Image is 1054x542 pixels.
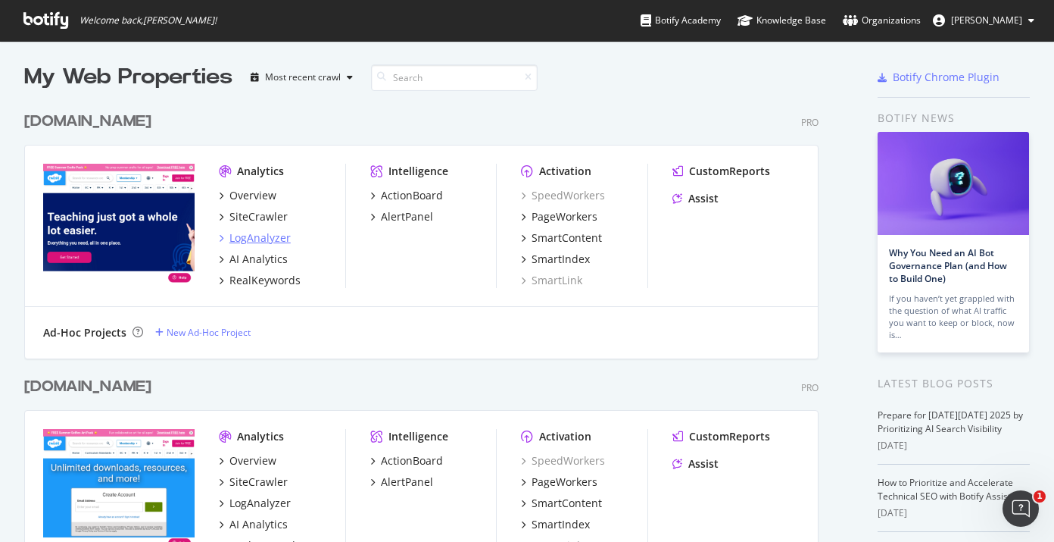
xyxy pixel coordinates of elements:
a: Overview [219,188,276,203]
div: Most recent crawl [265,73,341,82]
div: If you haven’t yet grappled with the question of what AI traffic you want to keep or block, now is… [889,293,1018,341]
div: CustomReports [689,429,770,444]
a: Botify Chrome Plugin [878,70,999,85]
div: Pro [801,381,819,394]
a: ActionBoard [370,453,443,468]
a: PageWorkers [521,475,597,490]
div: ActionBoard [381,188,443,203]
a: SmartContent [521,230,602,246]
iframe: Intercom live chat [1003,490,1039,527]
button: [PERSON_NAME] [921,8,1046,33]
div: SmartContent [532,230,602,246]
div: Intelligence [388,429,448,444]
a: PageWorkers [521,209,597,224]
div: AI Analytics [229,517,288,532]
div: LogAnalyzer [229,230,291,246]
div: AI Analytics [229,252,288,267]
div: Botify news [878,110,1030,127]
a: [DOMAIN_NAME] [24,111,157,133]
a: Why You Need an AI Bot Governance Plan (and How to Build One) [889,246,1007,285]
a: Overview [219,453,276,468]
div: Activation [539,429,591,444]
a: Prepare for [DATE][DATE] 2025 by Prioritizing AI Search Visibility [878,409,1023,435]
div: SiteCrawler [229,209,288,224]
div: RealKeywords [229,273,301,288]
div: SmartContent [532,496,602,511]
a: ActionBoard [370,188,443,203]
a: AI Analytics [219,252,288,267]
div: New Ad-Hoc Project [167,326,251,339]
div: Botify Chrome Plugin [893,70,999,85]
a: AlertPanel [370,209,433,224]
div: AlertPanel [381,209,433,224]
div: SiteCrawler [229,475,288,490]
div: Ad-Hoc Projects [43,325,126,340]
div: SmartIndex [532,252,590,267]
div: Pro [801,116,819,129]
a: New Ad-Hoc Project [155,326,251,339]
img: www.twinkl.com.au [43,164,195,285]
a: SpeedWorkers [521,188,605,203]
div: LogAnalyzer [229,496,291,511]
a: LogAnalyzer [219,496,291,511]
div: [DOMAIN_NAME] [24,376,151,398]
img: Why You Need an AI Bot Governance Plan (and How to Build One) [878,132,1029,235]
div: [DOMAIN_NAME] [24,111,151,133]
div: Analytics [237,164,284,179]
a: LogAnalyzer [219,230,291,246]
a: SiteCrawler [219,475,288,490]
div: Overview [229,188,276,203]
a: How to Prioritize and Accelerate Technical SEO with Botify Assist [878,476,1013,503]
div: Latest Blog Posts [878,375,1030,392]
button: Most recent crawl [245,65,359,89]
a: SmartContent [521,496,602,511]
div: SmartIndex [532,517,590,532]
div: Intelligence [388,164,448,179]
div: AlertPanel [381,475,433,490]
a: Assist [672,456,719,472]
a: SpeedWorkers [521,453,605,468]
a: RealKeywords [219,273,301,288]
div: Knowledge Base [737,13,826,28]
div: Analytics [237,429,284,444]
div: Activation [539,164,591,179]
div: PageWorkers [532,475,597,490]
span: 1 [1034,490,1046,503]
div: Overview [229,453,276,468]
div: [DATE] [878,506,1030,520]
div: Organizations [843,13,921,28]
div: PageWorkers [532,209,597,224]
a: CustomReports [672,429,770,444]
a: AI Analytics [219,517,288,532]
a: AlertPanel [370,475,433,490]
div: Assist [688,456,719,472]
a: SmartIndex [521,517,590,532]
div: Assist [688,191,719,206]
a: SmartLink [521,273,582,288]
a: SmartIndex [521,252,590,267]
div: [DATE] [878,439,1030,453]
a: SiteCrawler [219,209,288,224]
span: Ruth Everett [951,14,1022,27]
a: Assist [672,191,719,206]
a: CustomReports [672,164,770,179]
div: ActionBoard [381,453,443,468]
input: Search [371,64,538,91]
div: CustomReports [689,164,770,179]
span: Welcome back, [PERSON_NAME] ! [80,14,217,27]
div: Botify Academy [641,13,721,28]
div: My Web Properties [24,62,232,92]
a: [DOMAIN_NAME] [24,376,157,398]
